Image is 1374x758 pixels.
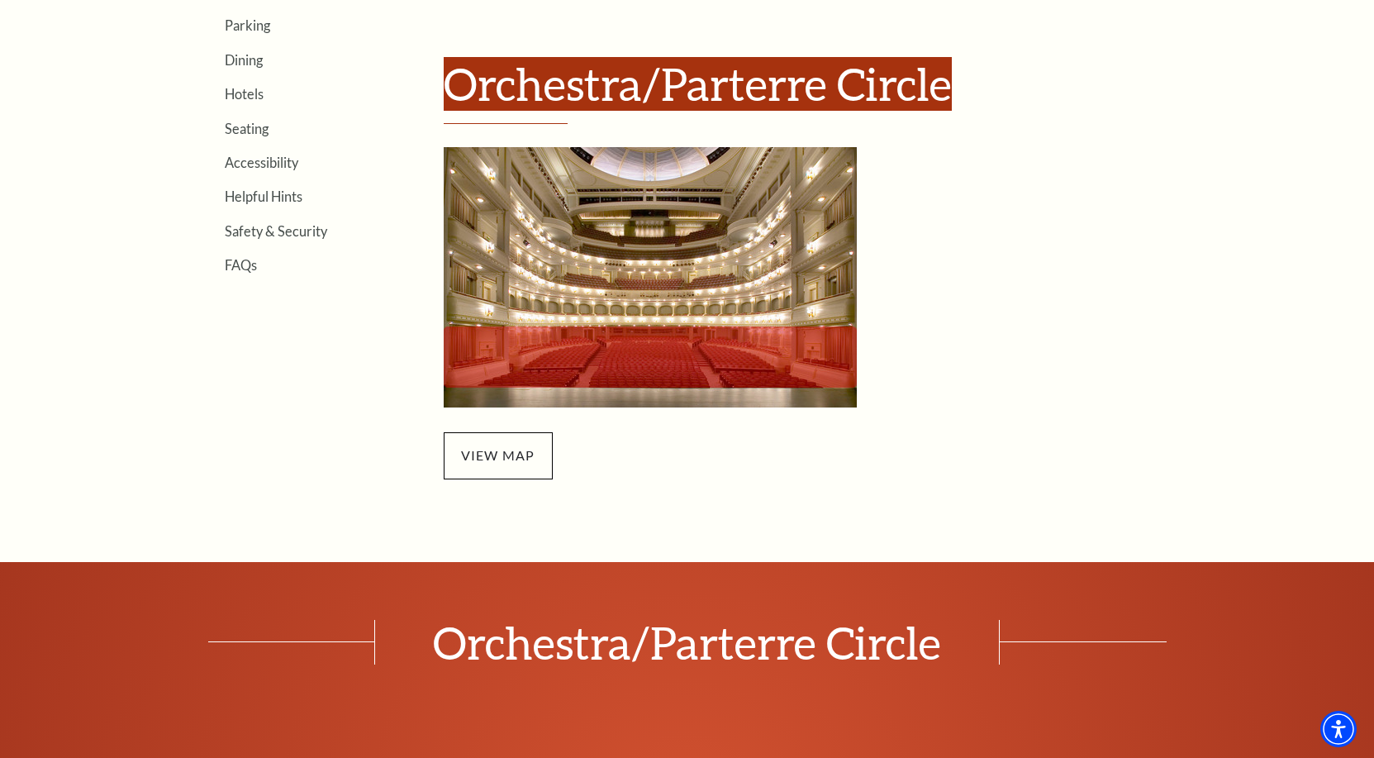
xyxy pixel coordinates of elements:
[225,52,263,68] a: Dining
[1320,711,1357,747] div: Accessibility Menu
[225,121,269,136] a: Seating
[225,86,264,102] a: Hotels
[444,445,553,464] a: view map - open in a new tab
[225,223,327,239] a: Safety & Security
[444,147,857,408] img: Orchestra/Parterre Circle Seating Map
[374,620,1000,665] span: Orchestra/Parterre Circle
[225,188,302,204] a: Helpful Hints
[225,257,257,273] a: FAQs
[444,432,553,479] span: view map
[225,155,298,170] a: Accessibility
[444,266,857,285] a: Orchestra/Parterre Circle Seating Map - open in a new tab
[225,17,270,33] a: Parking
[444,57,1200,125] h1: Orchestra/Parterre Circle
